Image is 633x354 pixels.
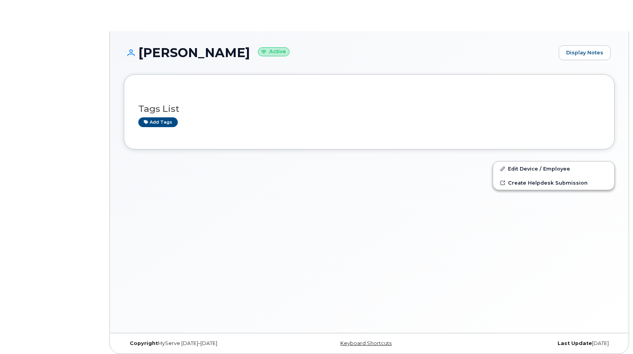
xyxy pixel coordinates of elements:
[558,340,592,346] strong: Last Update
[130,340,158,346] strong: Copyright
[138,117,178,127] a: Add tags
[559,45,611,60] a: Display Notes
[451,340,615,347] div: [DATE]
[124,46,555,59] h1: [PERSON_NAME]
[258,47,290,56] small: Active
[340,340,392,346] a: Keyboard Shortcuts
[493,162,614,176] a: Edit Device / Employee
[124,340,288,347] div: MyServe [DATE]–[DATE]
[138,104,600,114] h3: Tags List
[493,176,614,190] a: Create Helpdesk Submission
